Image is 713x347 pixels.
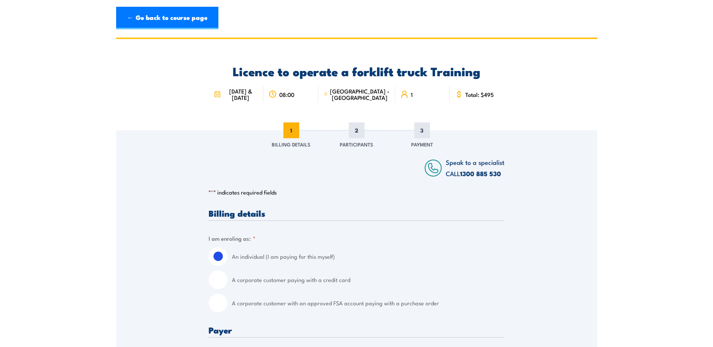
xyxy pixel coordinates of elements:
h3: Payer [209,326,504,334]
label: An individual (I am paying for this myself) [232,247,504,266]
span: Total: $495 [465,91,494,98]
span: [DATE] & [DATE] [223,88,258,101]
span: 3 [414,122,430,138]
span: Speak to a specialist CALL [446,157,504,178]
span: Payment [411,140,433,148]
p: " " indicates required fields [209,189,504,196]
legend: I am enroling as: [209,234,256,243]
span: Billing Details [272,140,310,148]
a: ← Go back to course page [116,7,218,29]
span: 2 [349,122,365,138]
span: Participants [340,140,373,148]
label: A corporate customer with an approved FSA account paying with a purchase order [232,294,504,312]
a: 1300 885 530 [460,169,501,178]
span: 1 [411,91,413,98]
span: [GEOGRAPHIC_DATA] - [GEOGRAPHIC_DATA] [330,88,390,101]
label: A corporate customer paying with a credit card [232,270,504,289]
h2: Licence to operate a forklift truck Training [209,66,504,76]
span: 08:00 [279,91,294,98]
h3: Billing details [209,209,504,217]
span: 1 [283,122,299,138]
